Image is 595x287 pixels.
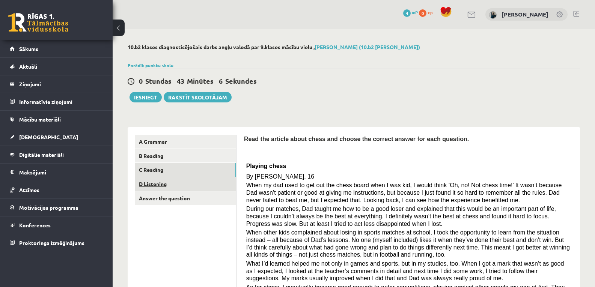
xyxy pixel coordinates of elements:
a: Aktuāli [10,58,103,75]
a: Answer the question [135,191,236,205]
a: Rīgas 1. Tālmācības vidusskola [8,13,68,32]
a: C Reading [135,163,236,177]
a: Maksājumi [10,164,103,181]
a: Sākums [10,40,103,57]
h2: 10.b2 klases diagnosticējošais darbs angļu valodā par 9.klases mācību vielu , [128,44,580,50]
span: [DEMOGRAPHIC_DATA] [19,134,78,140]
a: A Grammar [135,135,236,149]
span: Stundas [145,77,172,85]
span: Sekundes [225,77,257,85]
span: 6 [219,77,223,85]
span: Playing chess [246,163,286,169]
legend: Informatīvie ziņojumi [19,93,103,110]
a: Motivācijas programma [10,199,103,216]
span: 0 [139,77,143,85]
button: Iesniegt [130,92,162,102]
a: D Listening [135,177,236,191]
a: Ziņojumi [10,75,103,93]
a: [DEMOGRAPHIC_DATA] [10,128,103,146]
span: xp [428,9,432,15]
a: 4 mP [403,9,418,15]
span: When other kids complained about losing in sports matches at school, I took the opportunity to le... [246,229,570,258]
span: 43 [177,77,184,85]
span: Motivācijas programma [19,204,78,211]
span: When my dad used to get out the chess board when I was kid, I would think ‘Oh, no! Not chess time... [246,182,562,203]
a: Rakstīt skolotājam [164,92,232,102]
span: Atzīmes [19,186,39,193]
span: Digitālie materiāli [19,151,64,158]
a: [PERSON_NAME] [502,11,548,18]
a: B Reading [135,149,236,163]
span: Aktuāli [19,63,37,70]
span: During our matches, Dad taught me how to be a good loser and explained that this would be an impo... [246,206,556,227]
a: Mācību materiāli [10,111,103,128]
a: Informatīvie ziņojumi [10,93,103,110]
a: Atzīmes [10,181,103,198]
span: 4 [403,9,411,17]
span: By [PERSON_NAME], 16 [246,173,314,180]
a: 0 xp [419,9,436,15]
a: Digitālie materiāli [10,146,103,163]
span: What I’d learned helped me not only in games and sports, but in my studies, too. When I got a mar... [246,260,564,281]
span: 0 [419,9,426,17]
a: Parādīt punktu skalu [128,62,173,68]
span: Mācību materiāli [19,116,61,123]
span: Proktoringa izmēģinājums [19,239,84,246]
span: Sākums [19,45,38,52]
a: Konferences [10,216,103,234]
span: Konferences [19,222,51,228]
img: Megija Simsone [489,11,497,19]
legend: Ziņojumi [19,75,103,93]
span: Read the article about chess and choose the correct answer for each question. [244,136,469,142]
span: Minūtes [187,77,214,85]
a: [PERSON_NAME] (10.b2 [PERSON_NAME]) [315,44,420,50]
legend: Maksājumi [19,164,103,181]
a: Proktoringa izmēģinājums [10,234,103,251]
span: mP [412,9,418,15]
